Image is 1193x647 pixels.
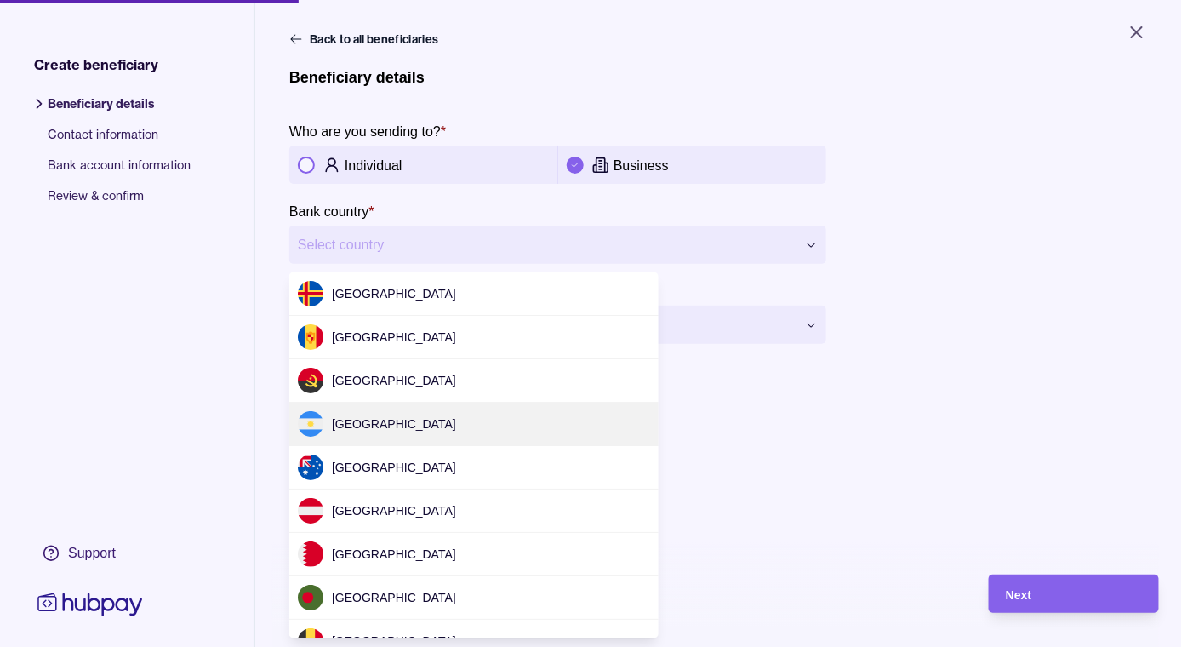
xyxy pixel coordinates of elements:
img: bh [298,541,323,567]
span: [GEOGRAPHIC_DATA] [332,591,456,604]
img: bd [298,585,323,610]
span: [GEOGRAPHIC_DATA] [332,461,456,474]
img: ax [298,281,323,306]
img: at [298,498,323,524]
img: ar [298,411,323,437]
span: [GEOGRAPHIC_DATA] [332,374,456,387]
span: [GEOGRAPHIC_DATA] [332,547,456,561]
img: au [298,455,323,480]
img: ao [298,368,323,393]
span: Next [1006,588,1031,602]
img: ad [298,324,323,350]
span: [GEOGRAPHIC_DATA] [332,287,456,301]
span: [GEOGRAPHIC_DATA] [332,504,456,518]
span: [GEOGRAPHIC_DATA] [332,417,456,431]
span: [GEOGRAPHIC_DATA] [332,330,456,344]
